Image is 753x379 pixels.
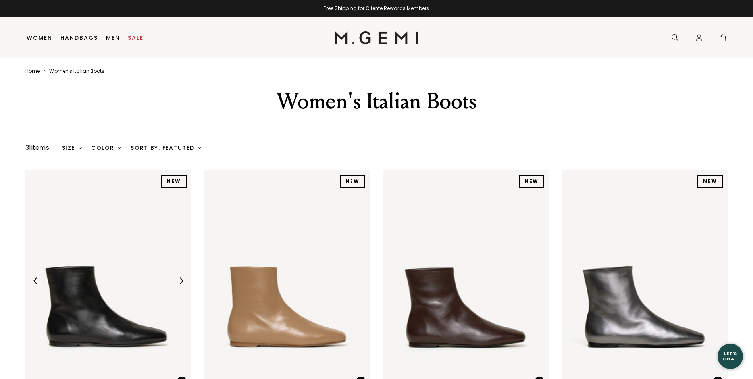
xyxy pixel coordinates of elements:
div: NEW [519,175,544,188]
img: Previous Arrow [32,277,39,284]
a: Handbags [60,35,98,41]
a: Home [25,68,40,74]
div: Sort By: Featured [131,145,201,151]
div: NEW [161,175,187,188]
img: M.Gemi [335,31,418,44]
div: Size [62,145,82,151]
img: chevron-down.svg [118,146,121,149]
img: chevron-down.svg [79,146,82,149]
div: NEW [340,175,365,188]
div: Women's Italian Boots [239,87,514,116]
a: Women [27,35,52,41]
a: Women's italian boots [49,68,104,74]
img: chevron-down.svg [198,146,201,149]
div: Let's Chat [718,351,743,361]
div: Color [91,145,121,151]
a: Men [106,35,120,41]
img: Next Arrow [177,277,185,284]
a: Sale [128,35,143,41]
div: NEW [697,175,723,188]
div: 31 items [25,143,49,153]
